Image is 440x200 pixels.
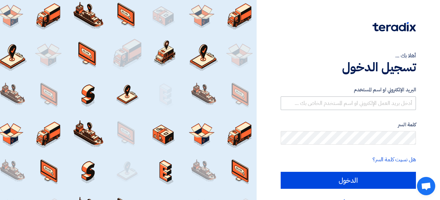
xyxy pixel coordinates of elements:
img: Teradix logo [373,22,416,32]
input: الدخول [281,172,416,189]
input: أدخل بريد العمل الإلكتروني او اسم المستخدم الخاص بك ... [281,96,416,110]
label: كلمة السر [281,121,416,129]
h1: تسجيل الدخول [281,60,416,75]
a: هل نسيت كلمة السر؟ [373,156,416,164]
label: البريد الإلكتروني او اسم المستخدم [281,86,416,94]
div: أهلا بك ... [281,52,416,60]
div: Open chat [417,177,435,195]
